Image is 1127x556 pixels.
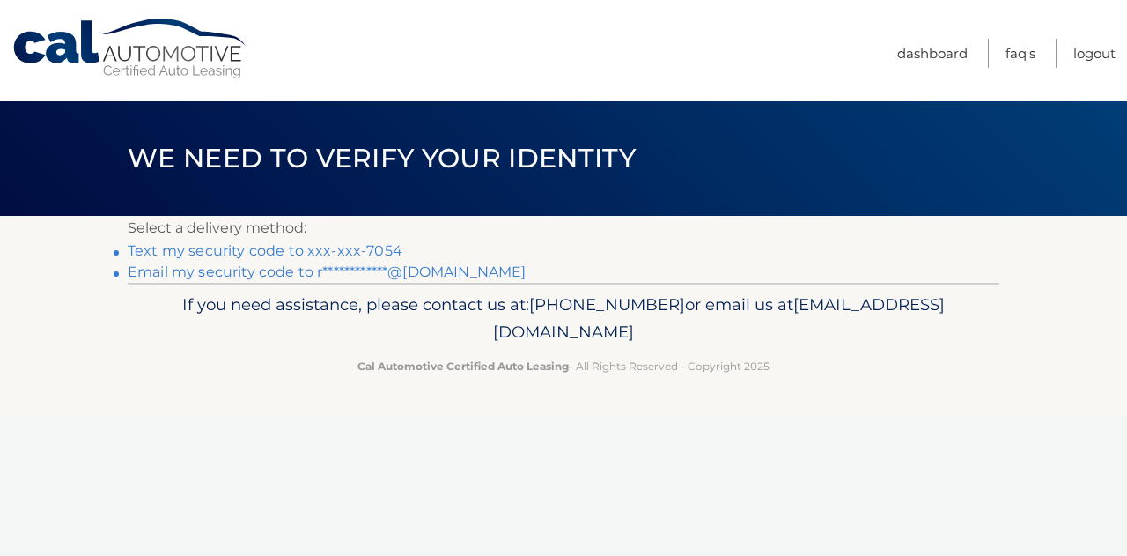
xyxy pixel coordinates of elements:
[357,360,569,373] strong: Cal Automotive Certified Auto Leasing
[897,39,968,68] a: Dashboard
[128,216,999,241] p: Select a delivery method:
[139,357,988,375] p: - All Rights Reserved - Copyright 2025
[139,291,988,347] p: If you need assistance, please contact us at: or email us at
[128,242,402,259] a: Text my security code to xxx-xxx-7054
[11,18,249,80] a: Cal Automotive
[1073,39,1116,68] a: Logout
[529,294,685,315] span: [PHONE_NUMBER]
[1005,39,1035,68] a: FAQ's
[128,142,636,174] span: We need to verify your identity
